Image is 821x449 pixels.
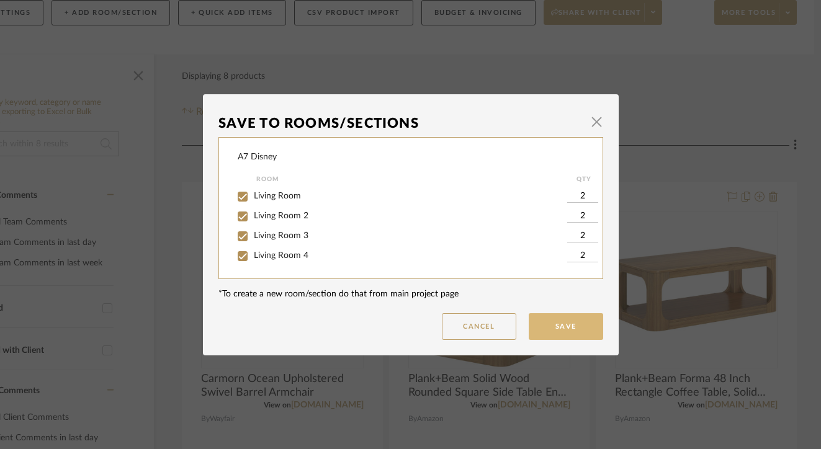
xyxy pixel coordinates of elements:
div: Room [256,172,567,187]
div: Save To Rooms/Sections [218,110,585,137]
div: A7 Disney [238,151,277,164]
div: QTY [567,172,601,187]
button: Cancel [442,313,516,340]
button: Save [529,313,603,340]
dialog-header: Save To Rooms/Sections [218,110,603,137]
span: Living Room 4 [254,251,308,260]
button: Close [585,110,609,135]
span: Living Room 2 [254,211,308,220]
div: *To create a new room/section do that from main project page [218,288,603,301]
span: Living Room 3 [254,231,308,240]
span: Living Room [254,192,301,200]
